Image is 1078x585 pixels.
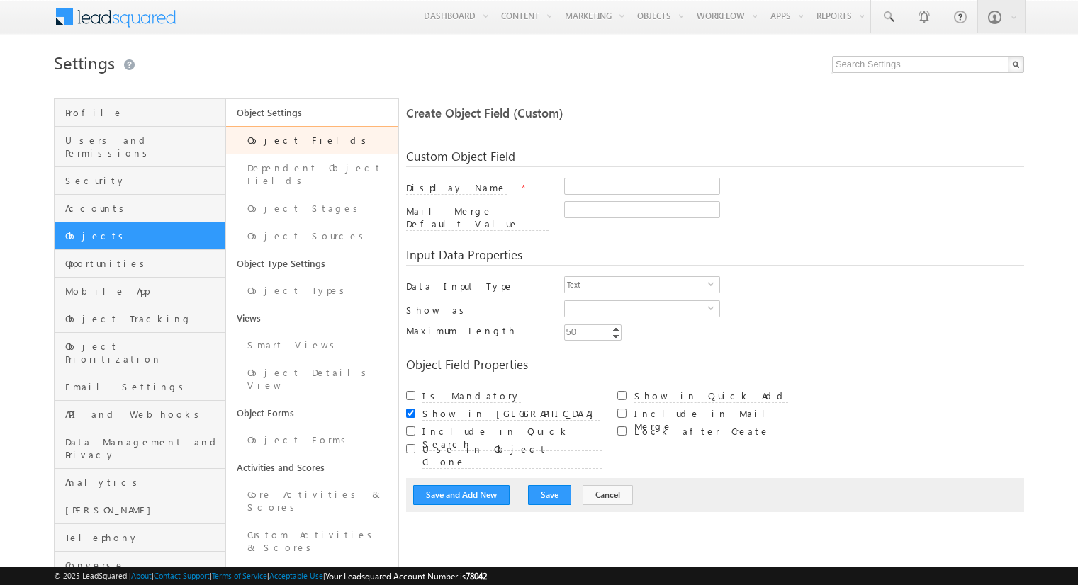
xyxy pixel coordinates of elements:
span: © 2025 LeadSquared | | | | | [54,569,487,583]
a: Object Stages [226,195,398,222]
span: Converse [65,559,222,572]
a: Object Sources [226,222,398,250]
a: Increment [610,325,622,332]
span: Objects [65,229,222,242]
a: Object Types [226,277,398,305]
a: Activities and Scores [226,454,398,481]
label: Is Mandatory [422,390,521,403]
a: Profile [55,99,225,127]
button: Save and Add New [413,485,510,505]
span: Your Leadsquared Account Number is [325,571,487,581]
label: Include in Quick Search [422,425,601,451]
a: API and Webhooks [55,401,225,428]
a: Display Name [406,181,518,193]
a: Core Activities & Scores [226,481,398,521]
a: Object Fields [226,126,398,154]
a: Decrement [610,332,622,340]
span: Object Tracking [65,312,222,325]
span: Text [565,277,708,292]
label: Include in Mail Merge [634,407,813,433]
span: Data Management and Privacy [65,436,222,461]
a: Smart Views [226,331,398,359]
span: Users and Permissions [65,134,222,159]
span: Email Settings [65,380,222,393]
a: Lock after Create [634,425,770,437]
a: Object Details View [226,359,398,399]
a: Data Input Type [406,280,514,292]
span: Object Prioritization [65,340,222,365]
a: Dependent Object Fields [226,154,398,195]
span: [PERSON_NAME] [65,504,222,516]
button: Cancel [583,485,633,505]
label: Lock after Create [634,425,770,438]
a: Object Forms [226,399,398,426]
a: Show as [406,304,469,316]
a: Mobile App [55,278,225,305]
a: Include in Quick Search [422,438,601,450]
a: Analytics [55,469,225,496]
div: Object Field Properties [406,358,1024,375]
span: Security [65,174,222,187]
a: Object Tracking [55,305,225,333]
a: Accounts [55,195,225,222]
a: About [131,571,152,580]
a: Objects [55,222,225,250]
a: Telephony [55,524,225,552]
a: Object Forms [226,426,398,454]
label: Maximum Length [406,324,549,337]
a: Terms of Service [212,571,267,580]
span: select [708,305,719,311]
span: Create Object Field (Custom) [406,105,563,121]
a: Converse [55,552,225,579]
a: Acceptable Use [269,571,323,580]
a: Views [226,305,398,331]
label: Show in Quick Add [634,390,788,403]
a: Object Prioritization [55,333,225,373]
a: Use in Object Clone [422,455,601,467]
div: Custom Object Field [406,150,1024,167]
span: Accounts [65,202,222,215]
button: Save [528,485,571,505]
span: Telephony [65,531,222,544]
a: Opportunities [55,250,225,278]
span: Mobile App [65,285,222,297]
a: Custom Activities & Scores [226,521,398,562]
div: Input Data Properties [406,249,1024,266]
a: Data Management and Privacy [55,428,225,469]
input: Search Settings [832,56,1024,73]
a: Object Type Settings [226,250,398,277]
span: Profile [65,106,222,119]
a: [PERSON_NAME] [55,496,225,524]
a: Contact Support [154,571,210,580]
label: Use in Object Clone [422,443,601,469]
a: Object Settings [226,99,398,126]
a: Mail Merge Default Value [406,217,549,229]
a: Include in Mail Merge [634,420,813,432]
span: API and Webhooks [65,408,222,421]
a: Show in Quick Add [634,390,788,402]
span: 78042 [466,571,487,581]
span: Analytics [65,476,222,489]
span: select [708,280,719,287]
span: Settings [54,51,115,74]
a: Is Mandatory [422,390,521,402]
label: Mail Merge Default Value [406,205,549,231]
a: Email Settings [55,373,225,401]
a: Users and Permissions [55,127,225,167]
span: Opportunities [65,257,222,270]
a: Security [55,167,225,195]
